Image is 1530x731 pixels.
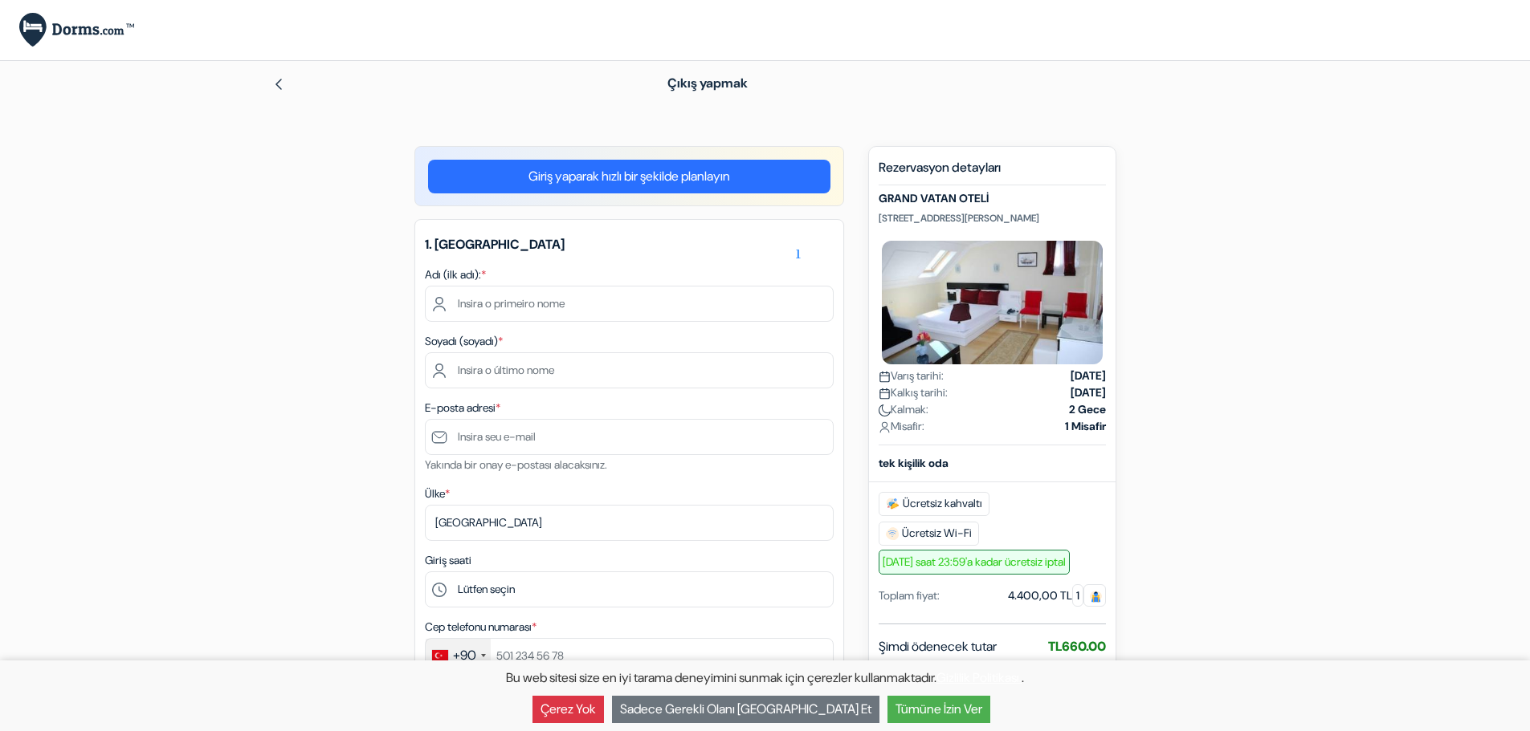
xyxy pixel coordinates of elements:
[1022,669,1024,686] font: .
[902,526,972,540] font: Ücretsiz Wi-Fi
[425,334,498,348] font: Soyadı (soyadı)
[886,497,900,510] img: free_breakfast.svg
[425,638,834,674] input: 501 234 56 78
[620,701,871,717] font: Sadece Gerekli Olanı [GEOGRAPHIC_DATA] Et
[425,419,834,455] input: Insira seu e-mail
[425,553,471,567] font: Giriş saati
[425,486,445,501] font: Ülke
[426,639,491,673] div: Türkiye (Türkiye): +90
[1065,419,1106,433] font: 1 Misafir
[565,236,802,253] a: hata_anahattı
[879,212,1039,225] font: [STREET_ADDRESS][PERSON_NAME]
[425,267,481,282] font: Adı (ilk adı):
[879,456,949,470] font: tek kişilik oda
[425,352,834,388] input: Insira o último nome
[1048,638,1106,655] font: TL660.00
[425,457,607,472] font: Yakında bir onay e-postası alacaksınız.
[272,78,285,91] img: left_arrow.svg
[879,588,940,603] font: Toplam fiyat:
[936,669,1022,686] a: Gizlilik Politikası.
[891,419,924,433] font: Misafir:
[879,388,891,400] img: calendar.svg
[667,75,748,91] font: Çıkış yapmak
[541,701,596,717] font: Çerez Yok
[425,619,532,634] font: Cep telefonu numarası
[879,159,1001,176] font: Rezervasyon detayları
[891,402,928,416] font: Kalmak:
[1071,385,1106,400] font: [DATE]
[879,421,891,433] img: user_icon.svg
[891,385,948,400] font: Kalkış tarihi:
[532,696,604,723] button: Çerez Yok
[887,696,990,723] button: Tümüne İzin Ver
[1069,402,1106,416] font: 2 Gece
[879,660,986,676] span: Pagável à propriedade
[886,527,899,540] img: free_wifi.svg
[1071,368,1106,383] font: [DATE]
[19,13,134,47] img: pt.Dorms.com
[879,638,997,655] font: Şimdi ödenecek tutar
[425,400,496,415] font: E-posta adresi
[528,168,730,185] font: Giriş yaparak hızlı bir şekilde planlayın
[903,496,982,510] font: Ücretsiz kahvaltı
[891,368,944,383] font: Varış tarihi:
[883,554,1066,569] font: [DATE] saat 23:59'a kadar ücretsiz iptal
[1090,591,1102,603] img: guest.svg
[879,191,989,205] font: GRAND VATAN OTELİ
[896,701,982,717] font: Tümüne İzin Ver
[453,647,476,664] font: +90
[425,236,565,253] font: 1. [GEOGRAPHIC_DATA]
[428,160,830,193] a: Giriş yaparak hızlı bir şekilde planlayın
[1008,588,1072,603] font: 4.400,00 TL
[506,669,936,686] font: Bu web sitesi size en iyi tarama deneyimini sunmak için çerezler kullanmaktadır.
[565,239,802,258] font: hata_anahattı
[1076,588,1079,603] font: 1
[425,286,834,322] input: Insira o primeiro nome
[879,371,891,383] img: calendar.svg
[612,696,879,723] button: Sadece Gerekli Olanı [GEOGRAPHIC_DATA] Et
[879,404,891,416] img: moon.svg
